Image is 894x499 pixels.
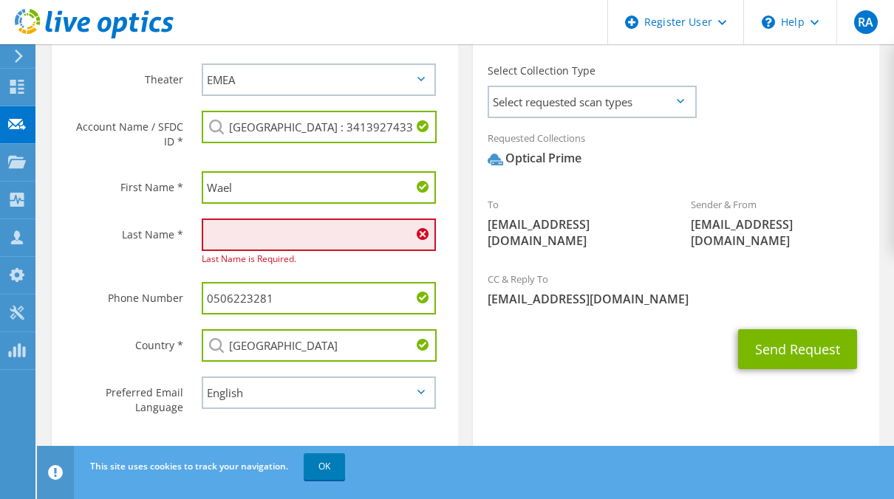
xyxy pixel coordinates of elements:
[488,63,596,78] label: Select Collection Type
[66,282,183,306] label: Phone Number
[66,171,183,195] label: First Name *
[66,111,183,149] label: Account Name / SFDC ID *
[473,189,676,256] div: To
[473,123,879,182] div: Requested Collections
[762,16,775,29] svg: \n
[489,87,695,117] span: Select requested scan types
[66,63,183,87] label: Theater
[202,252,296,265] span: Last Name is Required.
[66,376,183,415] label: Preferred Email Language
[488,216,661,249] span: [EMAIL_ADDRESS][DOMAIN_NAME]
[854,10,878,34] span: RA
[66,329,183,353] label: Country *
[90,460,288,472] span: This site uses cookies to track your navigation.
[676,189,879,256] div: Sender & From
[691,216,864,249] span: [EMAIL_ADDRESS][DOMAIN_NAME]
[488,150,581,167] div: Optical Prime
[304,453,345,480] a: OK
[488,291,864,307] span: [EMAIL_ADDRESS][DOMAIN_NAME]
[66,218,183,242] label: Last Name *
[738,329,857,369] button: Send Request
[473,264,879,314] div: CC & Reply To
